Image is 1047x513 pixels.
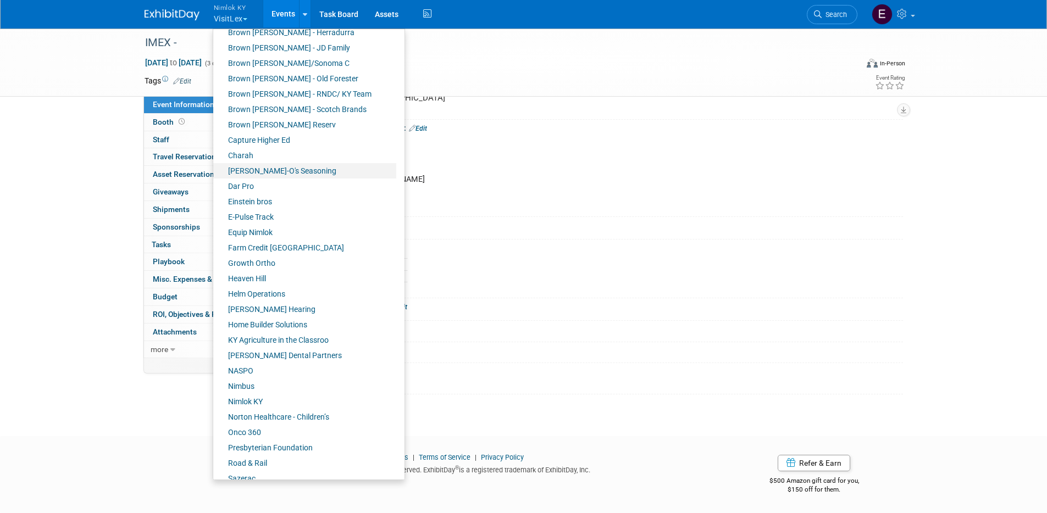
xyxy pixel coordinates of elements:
span: | [410,453,417,461]
a: Farm Credit [GEOGRAPHIC_DATA] [213,240,396,255]
a: Asset Reservations [144,166,258,183]
a: Edit [389,303,407,311]
span: more [151,345,168,354]
span: Tasks [152,240,171,249]
span: | [472,453,479,461]
td: Tags [145,75,191,86]
div: In-Person [879,59,905,68]
span: Nimlok KY [214,2,247,13]
img: Elizabeth Griffin [872,4,893,25]
a: [PERSON_NAME] Hearing [213,302,396,317]
a: Privacy Policy [481,453,524,461]
span: Giveaways [153,187,189,196]
a: Refer & Earn [778,455,850,471]
a: Charah [213,148,396,163]
a: Misc. Expenses & Credits [144,271,258,288]
a: Dar Pro [213,179,396,194]
span: Budget [153,292,178,301]
a: Travel Reservations [144,148,258,165]
a: Brown [PERSON_NAME]/Sonoma C [213,55,396,71]
a: Helm Operations [213,286,396,302]
span: [DATE] [DATE] [145,58,202,68]
a: Brown [PERSON_NAME] - Herradurra [213,25,396,40]
span: Booth [153,118,187,126]
div: Exhibitor Prospectus: [278,321,903,335]
span: Booth not reserved yet [176,118,187,126]
a: Growth Ortho [213,255,396,271]
a: NASPO [213,363,396,378]
a: Einstein bros [213,194,396,209]
a: Equip Nimlok [213,225,396,240]
div: Exhibit Hall Floor Plan: [278,342,903,356]
div: Event Format [793,57,906,74]
a: Staff [144,131,258,148]
a: Nimbus [213,378,396,394]
sup: ® [455,465,459,471]
a: Shipments [144,201,258,218]
span: Sponsorships [153,222,200,231]
a: Nimlok KY [213,394,396,409]
a: Sponsorships [144,219,258,236]
a: Edit [173,77,191,85]
a: Road & Rail [213,455,396,471]
img: Format-Inperson.png [867,59,878,68]
a: Home Builder Solutions [213,317,396,332]
div: IMEX America VisitLEX / Booth# C4827 c/o GES [STREET_ADDRESS][PERSON_NAME] [GEOGRAPHIC_DATA] [GEO... [287,135,782,212]
div: Event Rating [875,75,905,81]
a: Playbook [144,253,258,270]
a: Capture Higher Ed [213,132,396,148]
div: IMEX - [141,33,841,53]
div: $150 off for them. [725,485,903,494]
a: Tasks [144,236,258,253]
a: ROI, Objectives & ROO [144,306,258,323]
a: Norton Healthcare - Children’s [213,409,396,425]
a: Presbyterian Foundation [213,440,396,455]
a: Giveaways [144,183,258,200]
span: Staff [153,135,169,144]
a: Terms of Service [419,453,470,461]
div: Exhibit Hall Dates/Times: [278,217,903,231]
div: Booth Dismantle Dates/Times: [278,298,903,313]
a: Attachments [144,324,258,341]
span: ROI, Objectives & ROO [153,310,226,319]
a: Brown [PERSON_NAME] - Old Forester [213,71,396,86]
a: Brown [PERSON_NAME] - Scotch Brands [213,102,396,117]
a: Sazerac [213,471,396,486]
span: Playbook [153,257,185,266]
a: Edit [409,125,427,132]
a: KY Agriculture in the Classroo [213,332,396,348]
img: ExhibitDay [145,9,200,20]
span: to [168,58,179,67]
span: Travel Reservations [153,152,220,161]
div: Event Advance Warehouse Address: [278,120,903,134]
a: [PERSON_NAME]-O's Seasoning [213,163,396,179]
span: Asset Reservations [153,170,218,179]
a: Onco 360 [213,425,396,440]
span: Event Information [153,100,214,109]
div: $500 Amazon gift card for you, [725,469,903,494]
span: (3 days) [204,60,227,67]
a: Brown [PERSON_NAME] - RNDC/ KY Team [213,86,396,102]
a: Heaven Hill [213,271,396,286]
a: E-Pulse Track [213,209,396,225]
a: Booth [144,114,258,131]
div: Event Notes: [278,363,903,377]
span: Misc. Expenses & Credits [153,275,239,283]
a: Event Information [144,96,258,113]
a: [PERSON_NAME] Dental Partners [213,348,396,363]
span: Search [822,10,847,19]
div: Booth Set-up Dates/Times: [278,239,903,254]
span: Shipments [153,205,190,214]
span: Attachments [153,327,197,336]
div: Copyright © 2025 ExhibitDay, Inc. All rights reserved. ExhibitDay is a registered trademark of Ex... [145,462,710,475]
a: Budget [144,288,258,305]
a: Brown [PERSON_NAME] - JD Family [213,40,396,55]
a: Brown [PERSON_NAME] Reserv [213,117,396,132]
a: more [144,341,258,358]
a: Search [807,5,857,24]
